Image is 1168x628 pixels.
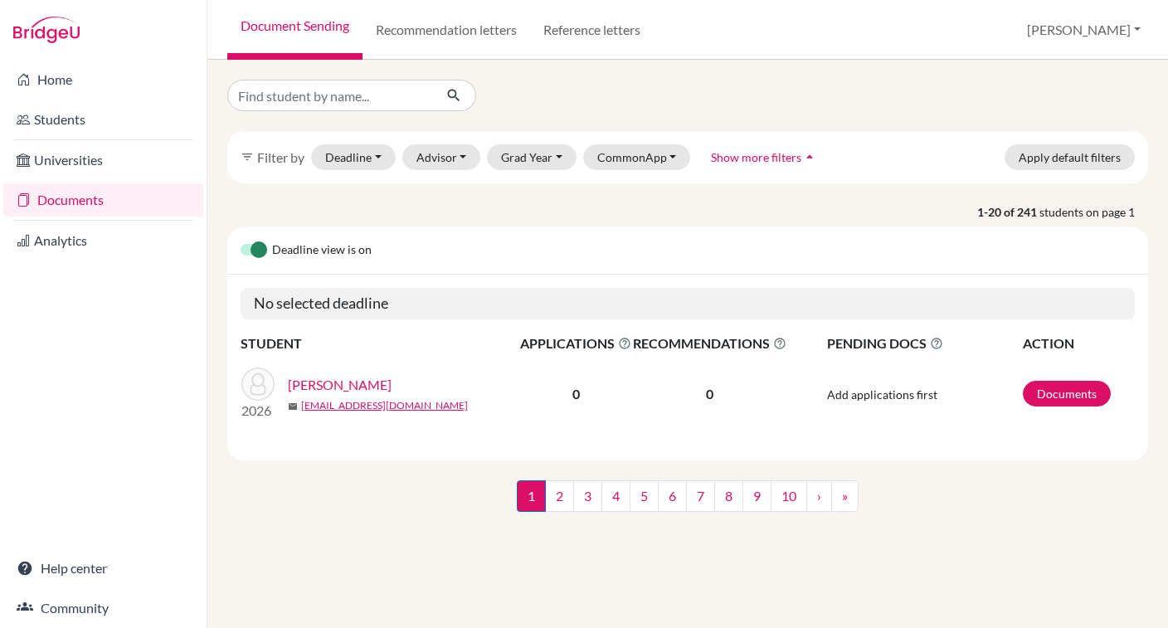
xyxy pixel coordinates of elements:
[1022,333,1135,354] th: ACTION
[1039,203,1148,221] span: students on page 1
[771,480,807,512] a: 10
[3,144,203,177] a: Universities
[633,384,786,404] p: 0
[288,375,392,395] a: [PERSON_NAME]
[1023,381,1111,406] a: Documents
[801,148,818,165] i: arrow_drop_up
[3,591,203,625] a: Community
[827,333,1020,353] span: PENDING DOCS
[572,386,580,402] b: 0
[711,150,801,164] span: Show more filters
[545,480,574,512] a: 2
[487,144,577,170] button: Grad Year
[311,144,396,170] button: Deadline
[301,398,468,413] a: [EMAIL_ADDRESS][DOMAIN_NAME]
[227,80,433,111] input: Find student by name...
[241,288,1135,319] h5: No selected deadline
[831,480,859,512] a: »
[288,402,298,411] span: mail
[697,144,832,170] button: Show more filtersarrow_drop_up
[3,63,203,96] a: Home
[3,103,203,136] a: Students
[977,203,1039,221] strong: 1-20 of 241
[630,480,659,512] a: 5
[241,150,254,163] i: filter_list
[583,144,691,170] button: CommonApp
[241,333,519,354] th: STUDENT
[13,17,80,43] img: Bridge-U
[257,149,304,165] span: Filter by
[3,224,203,257] a: Analytics
[658,480,687,512] a: 6
[517,480,546,512] span: 1
[402,144,481,170] button: Advisor
[806,480,832,512] a: ›
[517,480,859,525] nav: ...
[1020,14,1148,46] button: [PERSON_NAME]
[1005,144,1135,170] button: Apply default filters
[742,480,771,512] a: 9
[272,241,372,260] span: Deadline view is on
[601,480,630,512] a: 4
[241,401,275,421] p: 2026
[520,333,631,353] span: APPLICATIONS
[573,480,602,512] a: 3
[241,368,275,401] img: Abadjiev, Stefan
[686,480,715,512] a: 7
[3,183,203,217] a: Documents
[633,333,786,353] span: RECOMMENDATIONS
[714,480,743,512] a: 8
[827,387,937,402] span: Add applications first
[3,552,203,585] a: Help center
